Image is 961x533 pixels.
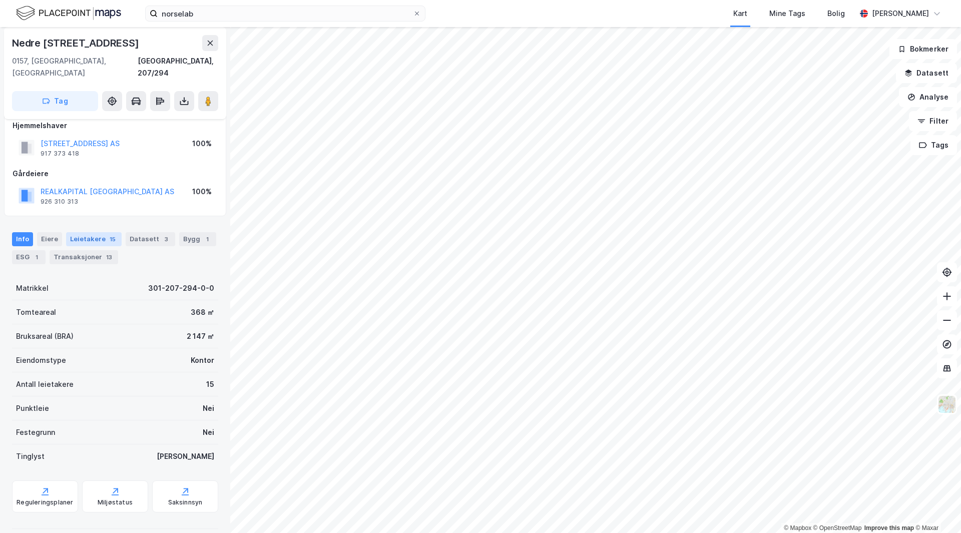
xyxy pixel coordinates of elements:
div: 13 [104,252,114,262]
div: Punktleie [16,402,49,414]
div: [PERSON_NAME] [872,8,929,20]
div: Transaksjoner [50,250,118,264]
div: Kart [733,8,747,20]
div: [GEOGRAPHIC_DATA], 207/294 [138,55,218,79]
input: Søk på adresse, matrikkel, gårdeiere, leietakere eller personer [158,6,413,21]
img: logo.f888ab2527a4732fd821a326f86c7f29.svg [16,5,121,22]
div: Saksinnsyn [168,498,203,506]
div: 1 [202,234,212,244]
a: OpenStreetMap [813,524,862,531]
button: Tag [12,91,98,111]
div: Bygg [179,232,216,246]
div: 100% [192,186,212,198]
div: Eiendomstype [16,354,66,366]
div: 926 310 313 [41,198,78,206]
div: Nedre [STREET_ADDRESS] [12,35,141,51]
div: Antall leietakere [16,378,74,390]
div: Leietakere [66,232,122,246]
div: Mine Tags [769,8,805,20]
button: Tags [910,135,957,155]
div: Bruksareal (BRA) [16,330,74,342]
div: Eiere [37,232,62,246]
div: Reguleringsplaner [17,498,73,506]
a: Improve this map [864,524,914,531]
div: Tinglyst [16,450,45,462]
div: Info [12,232,33,246]
div: 100% [192,138,212,150]
div: Nei [203,426,214,438]
div: Tomteareal [16,306,56,318]
button: Bokmerker [889,39,957,59]
div: Kontor [191,354,214,366]
div: Hjemmelshaver [13,120,218,132]
div: Kontrollprogram for chat [911,485,961,533]
button: Datasett [896,63,957,83]
div: Festegrunn [16,426,55,438]
div: Gårdeiere [13,168,218,180]
div: Miljøstatus [98,498,133,506]
div: 15 [206,378,214,390]
div: ESG [12,250,46,264]
a: Mapbox [784,524,811,531]
div: 15 [108,234,118,244]
iframe: Chat Widget [911,485,961,533]
div: Datasett [126,232,175,246]
div: 917 373 418 [41,150,79,158]
img: Z [937,395,956,414]
button: Filter [909,111,957,131]
div: Matrikkel [16,282,49,294]
div: 3 [161,234,171,244]
div: Nei [203,402,214,414]
button: Analyse [899,87,957,107]
div: [PERSON_NAME] [157,450,214,462]
div: 1 [32,252,42,262]
div: 368 ㎡ [191,306,214,318]
div: 2 147 ㎡ [187,330,214,342]
div: Bolig [827,8,845,20]
div: 301-207-294-0-0 [148,282,214,294]
div: 0157, [GEOGRAPHIC_DATA], [GEOGRAPHIC_DATA] [12,55,138,79]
